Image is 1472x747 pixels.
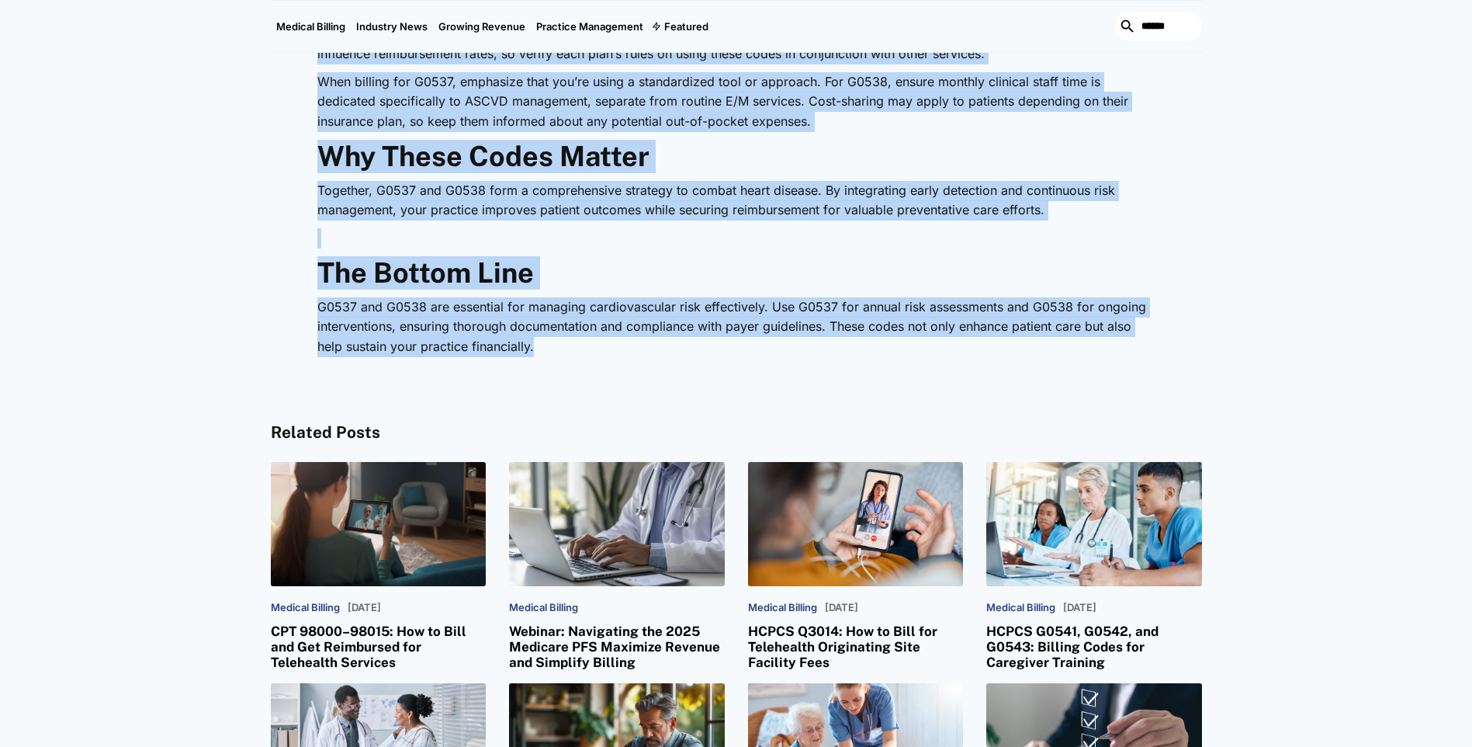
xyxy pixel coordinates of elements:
a: Growing Revenue [433,1,531,52]
p: [DATE] [1063,602,1096,614]
a: Medical Billing[DATE]HCPCS G0541, G0542, and G0543: Billing Codes for Caregiver Training [986,462,1202,671]
p: Together, G0537 and G0538 form a comprehensive strategy to combat heart disease. By integrating e... [317,181,1155,221]
strong: The Bottom Line [317,256,534,289]
p: When billing for G0537, emphasize that you’re using a standardized tool or approach. For G0538, e... [317,72,1155,132]
h4: Related Posts [271,423,1202,443]
h3: HCPCS G0541, G0542, and G0543: Billing Codes for Caregiver Training [986,624,1202,671]
a: Medical Billing[DATE]CPT 98000–98015: How to Bill and Get Reimbursed for Telehealth Services [271,462,487,671]
a: Medical BillingWebinar: Navigating the 2025 Medicare PFS Maximize Revenue and Simplify Billing [509,462,725,671]
p: [DATE] [825,602,858,614]
p: ‍ [317,228,1155,248]
p: Medical Billing [986,602,1055,614]
a: Industry News [351,1,433,52]
div: Featured [664,20,708,33]
a: Practice Management [531,1,649,52]
h3: CPT 98000–98015: How to Bill and Get Reimbursed for Telehealth Services [271,624,487,671]
p: Medical Billing [271,602,340,614]
p: G0537 and G0538 are essential for managing cardiovascular risk effectively. Use G0537 for annual ... [317,297,1155,357]
h3: HCPCS Q3014: How to Bill for Telehealth Originating Site Facility Fees [748,624,964,671]
p: Medical Billing [509,602,578,614]
a: Medical Billing [271,1,351,52]
h3: Webinar: Navigating the 2025 Medicare PFS Maximize Revenue and Simplify Billing [509,624,725,671]
p: Medical Billing [748,602,817,614]
a: Medical Billing[DATE]HCPCS Q3014: How to Bill for Telehealth Originating Site Facility Fees [748,462,964,671]
div: Featured [649,1,714,52]
p: [DATE] [348,602,381,614]
strong: Why These Codes Matter [317,140,649,172]
p: ‍ [317,365,1155,385]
